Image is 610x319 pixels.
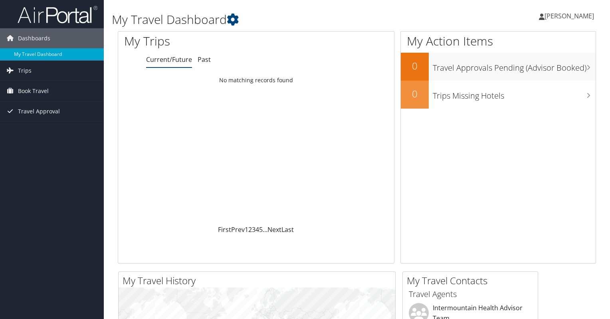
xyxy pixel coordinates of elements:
[124,33,273,50] h1: My Trips
[401,87,429,101] h2: 0
[198,55,211,64] a: Past
[18,28,50,48] span: Dashboards
[401,53,596,81] a: 0Travel Approvals Pending (Advisor Booked)
[539,4,602,28] a: [PERSON_NAME]
[255,225,259,234] a: 4
[259,225,263,234] a: 5
[123,274,395,287] h2: My Travel History
[407,274,538,287] h2: My Travel Contacts
[18,101,60,121] span: Travel Approval
[252,225,255,234] a: 3
[231,225,245,234] a: Prev
[401,59,429,73] h2: 0
[545,12,594,20] span: [PERSON_NAME]
[245,225,248,234] a: 1
[18,81,49,101] span: Book Travel
[112,11,439,28] h1: My Travel Dashboard
[401,81,596,109] a: 0Trips Missing Hotels
[263,225,267,234] span: …
[433,86,596,101] h3: Trips Missing Hotels
[401,33,596,50] h1: My Action Items
[218,225,231,234] a: First
[18,61,32,81] span: Trips
[433,58,596,73] h3: Travel Approvals Pending (Advisor Booked)
[281,225,294,234] a: Last
[18,5,97,24] img: airportal-logo.png
[118,73,394,87] td: No matching records found
[409,289,532,300] h3: Travel Agents
[146,55,192,64] a: Current/Future
[248,225,252,234] a: 2
[267,225,281,234] a: Next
